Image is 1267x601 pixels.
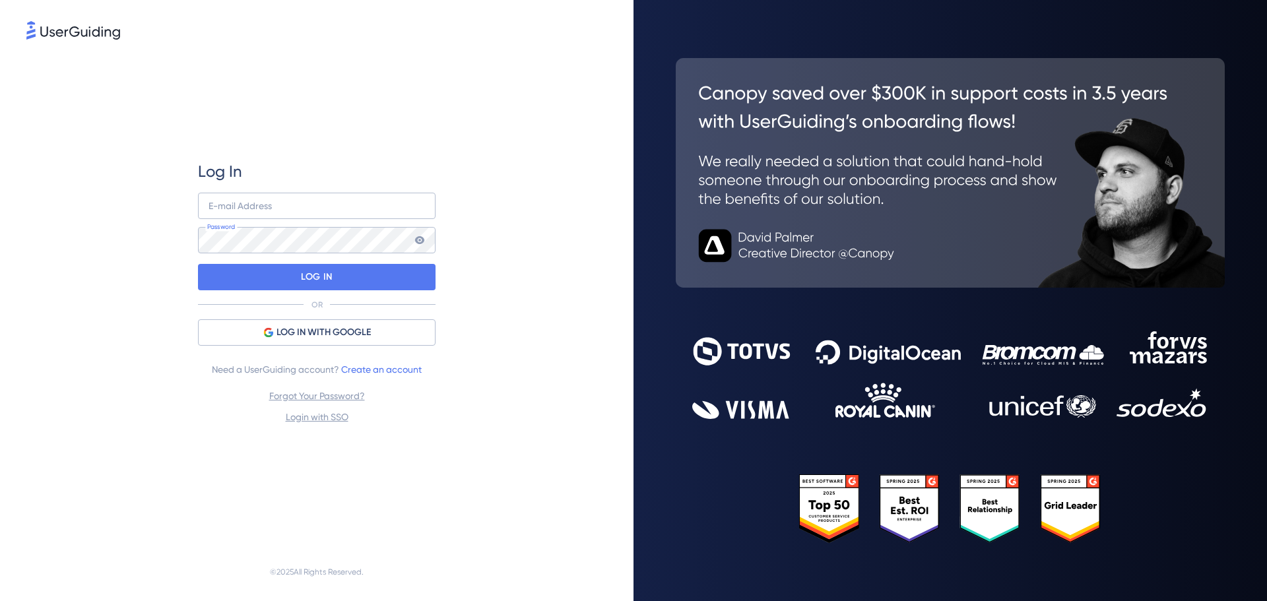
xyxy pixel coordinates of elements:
p: OR [311,300,323,310]
img: 8faab4ba6bc7696a72372aa768b0286c.svg [26,21,120,40]
a: Create an account [341,364,422,375]
span: LOG IN WITH GOOGLE [276,325,371,340]
a: Forgot Your Password? [269,391,365,401]
input: example@company.com [198,193,436,219]
span: Need a UserGuiding account? [212,362,422,377]
img: 9302ce2ac39453076f5bc0f2f2ca889b.svg [692,331,1208,419]
p: LOG IN [301,267,332,288]
img: 26c0aa7c25a843aed4baddd2b5e0fa68.svg [676,58,1225,288]
a: Login with SSO [286,412,348,422]
span: Log In [198,161,242,182]
span: © 2025 All Rights Reserved. [270,564,364,580]
img: 25303e33045975176eb484905ab012ff.svg [799,474,1101,544]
